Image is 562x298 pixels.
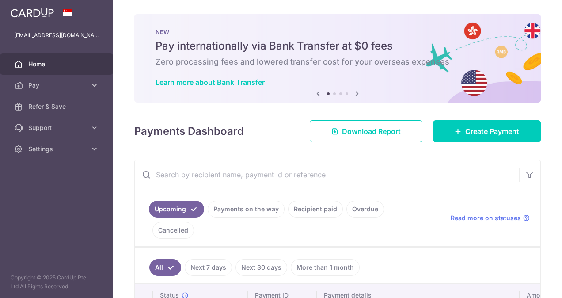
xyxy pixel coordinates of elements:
[149,201,204,218] a: Upcoming
[342,126,401,137] span: Download Report
[451,214,530,222] a: Read more on statuses
[156,28,520,35] p: NEW
[451,214,521,222] span: Read more on statuses
[11,7,54,18] img: CardUp
[28,123,87,132] span: Support
[235,259,287,276] a: Next 30 days
[310,120,422,142] a: Download Report
[208,201,285,218] a: Payments on the way
[28,60,87,69] span: Home
[134,14,541,103] img: Bank transfer banner
[149,259,181,276] a: All
[291,259,360,276] a: More than 1 month
[28,81,87,90] span: Pay
[156,39,520,53] h5: Pay internationally via Bank Transfer at $0 fees
[152,222,194,239] a: Cancelled
[28,102,87,111] span: Refer & Save
[28,145,87,153] span: Settings
[156,57,520,67] h6: Zero processing fees and lowered transfer cost for your overseas expenses
[135,160,519,189] input: Search by recipient name, payment id or reference
[134,123,244,139] h4: Payments Dashboard
[185,259,232,276] a: Next 7 days
[433,120,541,142] a: Create Payment
[465,126,519,137] span: Create Payment
[14,31,99,40] p: [EMAIL_ADDRESS][DOMAIN_NAME]
[156,78,265,87] a: Learn more about Bank Transfer
[288,201,343,218] a: Recipient paid
[346,201,384,218] a: Overdue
